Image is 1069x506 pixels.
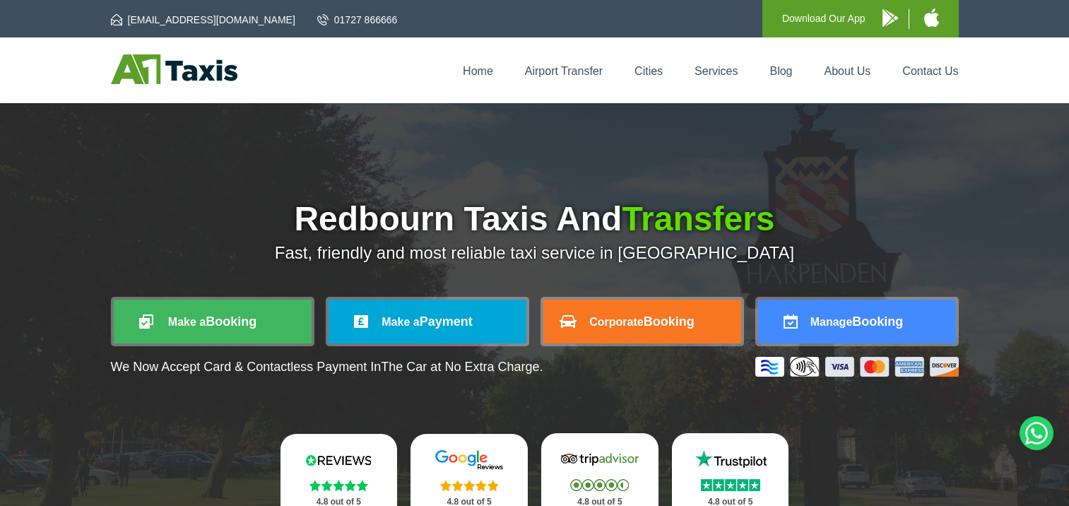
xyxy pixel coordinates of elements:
[329,300,526,343] a: Make aPayment
[589,316,643,328] span: Corporate
[924,8,939,27] img: A1 Taxis iPhone App
[769,65,792,77] a: Blog
[111,54,237,84] img: A1 Taxis St Albans LTD
[525,65,603,77] a: Airport Transfer
[902,65,958,77] a: Contact Us
[543,300,741,343] a: CorporateBooking
[309,480,368,491] img: Stars
[111,360,543,375] p: We Now Accept Card & Contactless Payment In
[882,9,898,27] img: A1 Taxis Android App
[463,65,493,77] a: Home
[782,10,866,28] p: Download Our App
[427,449,512,471] img: Google
[168,316,206,328] span: Make a
[688,449,773,470] img: Trustpilot
[622,200,774,237] span: Transfers
[111,13,295,27] a: [EMAIL_ADDRESS][DOMAIN_NAME]
[701,479,760,491] img: Stars
[382,316,419,328] span: Make a
[810,316,853,328] span: Manage
[296,449,381,471] img: Reviews.io
[570,479,629,491] img: Stars
[114,300,312,343] a: Make aBooking
[557,449,642,470] img: Tripadvisor
[755,357,959,377] img: Credit And Debit Cards
[634,65,663,77] a: Cities
[111,243,959,263] p: Fast, friendly and most reliable taxi service in [GEOGRAPHIC_DATA]
[381,360,543,374] span: The Car at No Extra Charge.
[111,202,959,236] h1: Redbourn Taxis And
[825,65,871,77] a: About Us
[695,65,738,77] a: Services
[440,480,499,491] img: Stars
[317,13,398,27] a: 01727 866666
[758,300,956,343] a: ManageBooking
